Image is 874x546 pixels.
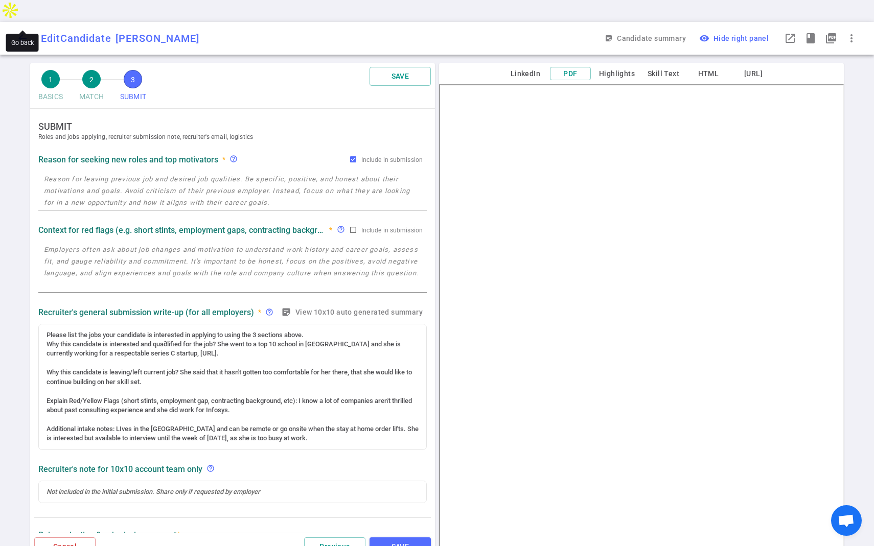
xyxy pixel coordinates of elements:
button: Highlights [595,67,639,80]
strong: Context for red flags (e.g. short stints, employment gaps, contracting background) [38,225,325,235]
span: more_vert [845,32,858,44]
button: Skill Text [643,67,684,80]
button: Open resume highlights in a popup [800,28,821,49]
strong: SUBMIT [38,121,435,132]
button: Open PDF in a popup [821,28,841,49]
span: 2 [82,70,101,88]
span: [PERSON_NAME] [116,32,199,44]
span: Roles and jobs applying, recruiter submission note, recruiter's email, logistics [38,132,435,142]
span: help_outline [265,308,273,316]
i: visibility [699,33,709,43]
button: sticky_note_2View 10x10 auto generated summary [279,303,427,322]
div: Employers often ask about job changes and motivation to understand work history and career goals,... [337,225,349,235]
span: 3 [124,70,142,88]
button: LinkedIn [505,67,546,80]
strong: Recruiter's note for 10x10 account team only [38,464,202,474]
button: 3SUBMIT [116,67,150,108]
button: Open sticky note [603,29,690,48]
button: HTML [688,67,729,80]
span: help_outline [337,225,345,233]
i: help_outline [229,155,238,163]
i: sticky_note_2 [281,307,291,317]
span: book [804,32,817,44]
button: visibilityHide right panel [694,29,776,48]
button: [URL] [733,67,774,80]
div: Go back [6,34,39,52]
button: 1BASICS [34,67,67,108]
button: PDF [550,67,591,81]
i: picture_as_pdf [825,32,837,44]
div: Why this candidate is leaving/left current job? She said that it hasn't gotten too comfortable fo... [47,368,419,387]
div: Why this candidate is interested and qua∂lified for the job? She went to a top 10 school in [GEOG... [47,340,419,359]
div: Explain Red/Yellow Flags (short stints, employment gap, contracting background, etc): I know a lo... [47,396,419,415]
span: sticky_note_2 [605,34,613,42]
span: BASICS [38,88,63,105]
button: Open LinkedIn as a popup [780,28,800,49]
strong: Reason for seeking new roles and top motivators [38,155,218,164]
div: Not included in the initial submission. Share only if requested by employer [206,464,219,474]
span: Include in submission [361,156,423,163]
span: MATCH [79,88,104,105]
div: Reason for leaving previous job and desired job qualities. Be specific, positive, and honest abou... [229,155,238,164]
label: Roles Selection & Submission Consent [38,530,180,540]
button: SAVE [370,67,431,86]
span: SUBMIT [120,88,146,105]
button: 2MATCH [75,67,108,108]
div: Please list the jobs your candidate is interested in applying to using the 3 sections above. [47,330,419,340]
span: 1 [41,70,60,88]
span: Include in submission [361,227,423,234]
span: Edit Candidate [41,32,111,44]
span: help_outline [206,464,215,472]
strong: Recruiter's general submission write-up (for all employers) [38,307,254,317]
div: Open chat [831,505,862,536]
div: Additional intake notes: LIves in the [GEOGRAPHIC_DATA] and can be remote or go onsite when the s... [47,424,419,443]
span: launch [784,32,796,44]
